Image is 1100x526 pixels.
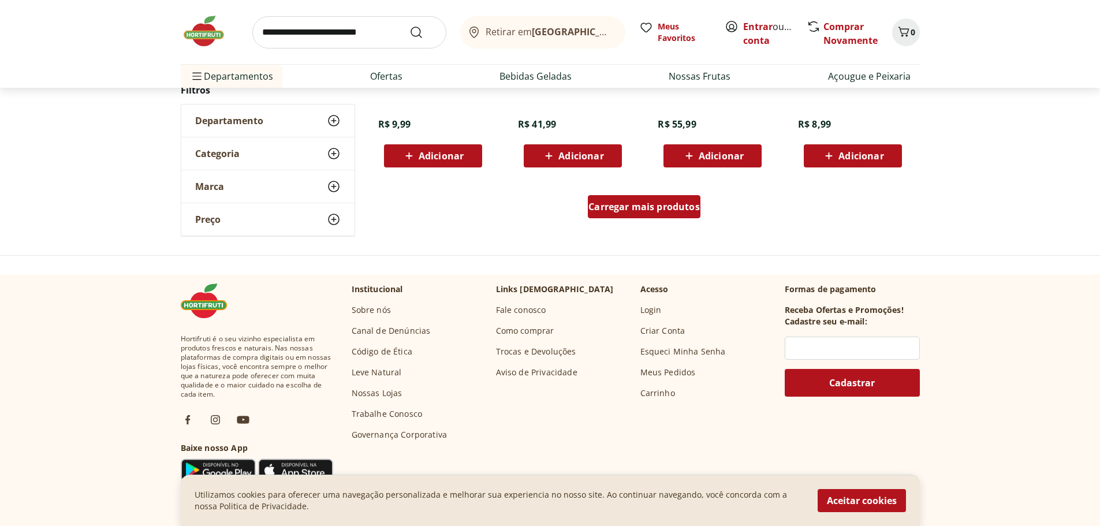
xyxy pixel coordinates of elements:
[190,62,204,90] button: Menu
[352,367,402,378] a: Leve Natural
[518,118,556,130] span: R$ 41,99
[252,16,446,49] input: search
[640,346,726,357] a: Esqueci Minha Senha
[658,21,711,44] span: Meus Favoritos
[352,429,448,441] a: Governança Corporativa
[496,283,614,295] p: Links [DEMOGRAPHIC_DATA]
[460,16,625,49] button: Retirar em[GEOGRAPHIC_DATA]/[GEOGRAPHIC_DATA]
[892,18,920,46] button: Carrinho
[743,20,795,47] span: ou
[181,442,333,454] h3: Baixe nosso App
[384,144,482,167] button: Adicionar
[496,325,554,337] a: Como comprar
[785,316,867,327] h3: Cadastre seu e-mail:
[352,346,412,357] a: Código de Ética
[639,21,711,44] a: Meus Favoritos
[496,367,577,378] a: Aviso de Privacidade
[181,170,355,203] button: Marca
[829,378,875,387] span: Cadastrar
[743,20,773,33] a: Entrar
[532,25,726,38] b: [GEOGRAPHIC_DATA]/[GEOGRAPHIC_DATA]
[258,458,333,482] img: App Store Icon
[181,14,238,49] img: Hortifruti
[181,458,256,482] img: Google Play Icon
[640,367,696,378] a: Meus Pedidos
[658,118,696,130] span: R$ 55,99
[828,69,911,83] a: Açougue e Peixaria
[499,69,572,83] a: Bebidas Geladas
[699,151,744,161] span: Adicionar
[785,283,920,295] p: Formas de pagamento
[181,413,195,427] img: fb
[798,118,831,130] span: R$ 8,99
[352,325,431,337] a: Canal de Denúncias
[195,214,221,225] span: Preço
[352,283,403,295] p: Institucional
[236,413,250,427] img: ytb
[181,203,355,236] button: Preço
[588,195,700,223] a: Carregar mais produtos
[785,304,904,316] h3: Receba Ofertas e Promoções!
[911,27,915,38] span: 0
[486,27,613,37] span: Retirar em
[195,489,804,512] p: Utilizamos cookies para oferecer uma navegação personalizada e melhorar sua experiencia no nosso ...
[640,304,662,316] a: Login
[640,387,675,399] a: Carrinho
[496,346,576,357] a: Trocas e Devoluções
[195,181,224,192] span: Marca
[409,25,437,39] button: Submit Search
[181,283,238,318] img: Hortifruti
[818,489,906,512] button: Aceitar cookies
[496,304,546,316] a: Fale conosco
[804,144,902,167] button: Adicionar
[352,387,402,399] a: Nossas Lojas
[181,79,355,102] h2: Filtros
[195,115,263,126] span: Departamento
[378,118,411,130] span: R$ 9,99
[823,20,878,47] a: Comprar Novamente
[370,69,402,83] a: Ofertas
[743,20,807,47] a: Criar conta
[640,325,685,337] a: Criar Conta
[785,369,920,397] button: Cadastrar
[838,151,883,161] span: Adicionar
[669,69,730,83] a: Nossas Frutas
[181,105,355,137] button: Departamento
[419,151,464,161] span: Adicionar
[181,137,355,170] button: Categoria
[195,148,240,159] span: Categoria
[524,144,622,167] button: Adicionar
[181,334,333,399] span: Hortifruti é o seu vizinho especialista em produtos frescos e naturais. Nas nossas plataformas de...
[190,62,273,90] span: Departamentos
[640,283,669,295] p: Acesso
[208,413,222,427] img: ig
[588,202,700,211] span: Carregar mais produtos
[352,408,423,420] a: Trabalhe Conosco
[352,304,391,316] a: Sobre nós
[663,144,762,167] button: Adicionar
[558,151,603,161] span: Adicionar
